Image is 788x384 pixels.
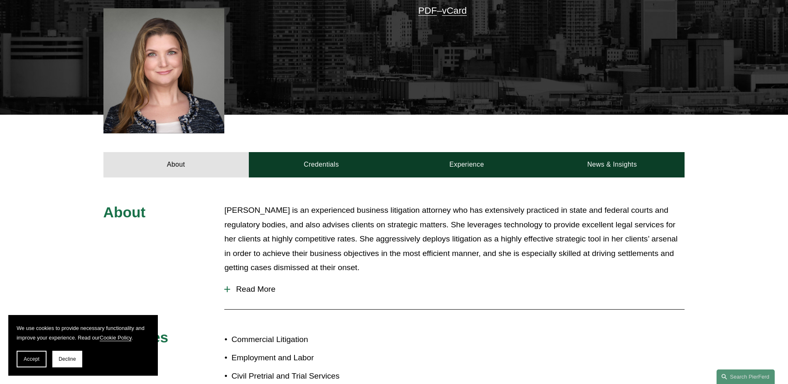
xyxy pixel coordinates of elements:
[224,203,685,275] p: [PERSON_NAME] is an experienced business litigation attorney who has extensively practiced in sta...
[103,152,249,177] a: About
[17,323,150,342] p: We use cookies to provide necessary functionality and improve your experience. Read our .
[442,5,467,16] a: vCard
[231,369,394,384] p: Civil Pretrial and Trial Services
[8,315,158,376] section: Cookie banner
[103,204,146,220] span: About
[17,351,47,367] button: Accept
[100,335,132,341] a: Cookie Policy
[230,285,685,294] span: Read More
[394,152,540,177] a: Experience
[231,351,394,365] p: Employment and Labor
[249,152,394,177] a: Credentials
[717,369,775,384] a: Search this site
[418,5,437,16] a: PDF
[539,152,685,177] a: News & Insights
[24,356,39,362] span: Accept
[231,332,394,347] p: Commercial Litigation
[52,351,82,367] button: Decline
[59,356,76,362] span: Decline
[224,278,685,300] button: Read More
